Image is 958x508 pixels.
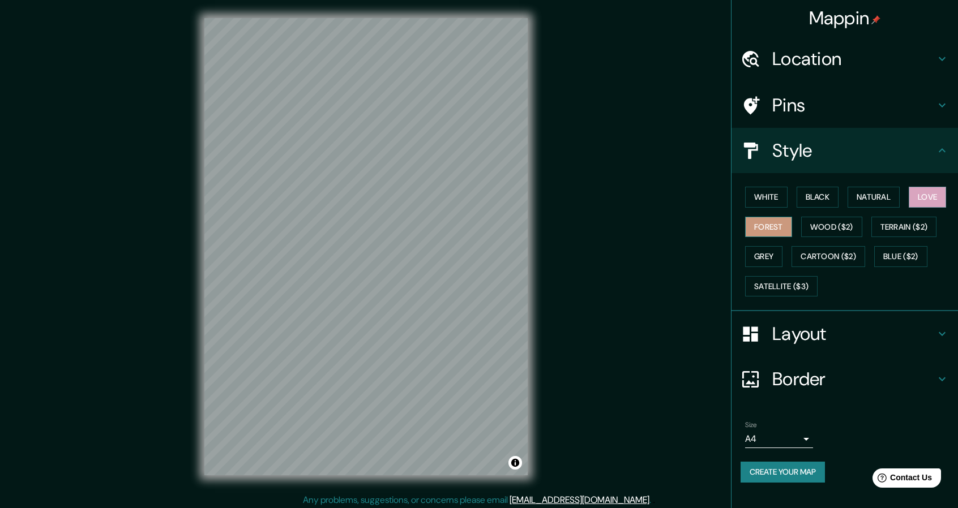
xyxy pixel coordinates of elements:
button: Blue ($2) [874,246,927,267]
h4: Layout [772,322,935,345]
button: Create your map [741,462,825,483]
p: Any problems, suggestions, or concerns please email . [303,493,651,507]
h4: Mappin [809,7,881,29]
h4: Style [772,139,935,162]
button: Toggle attribution [508,456,522,470]
canvas: Map [204,18,528,475]
button: Terrain ($2) [871,217,937,238]
button: Cartoon ($2) [792,246,865,267]
label: Size [745,420,757,430]
div: . [651,493,653,507]
button: Natural [848,187,900,208]
div: Location [732,36,958,81]
button: Black [797,187,839,208]
button: Wood ($2) [801,217,862,238]
iframe: Help widget launcher [857,464,946,496]
h4: Location [772,48,935,70]
div: . [653,493,655,507]
h4: Border [772,368,935,390]
button: Satellite ($3) [745,276,818,297]
div: Pins [732,83,958,128]
div: A4 [745,430,813,448]
div: Style [732,128,958,173]
img: pin-icon.png [871,15,880,24]
h4: Pins [772,94,935,117]
div: Border [732,356,958,402]
button: Grey [745,246,782,267]
button: Love [909,187,946,208]
div: Layout [732,311,958,356]
a: [EMAIL_ADDRESS][DOMAIN_NAME] [510,494,649,506]
button: Forest [745,217,792,238]
button: White [745,187,788,208]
